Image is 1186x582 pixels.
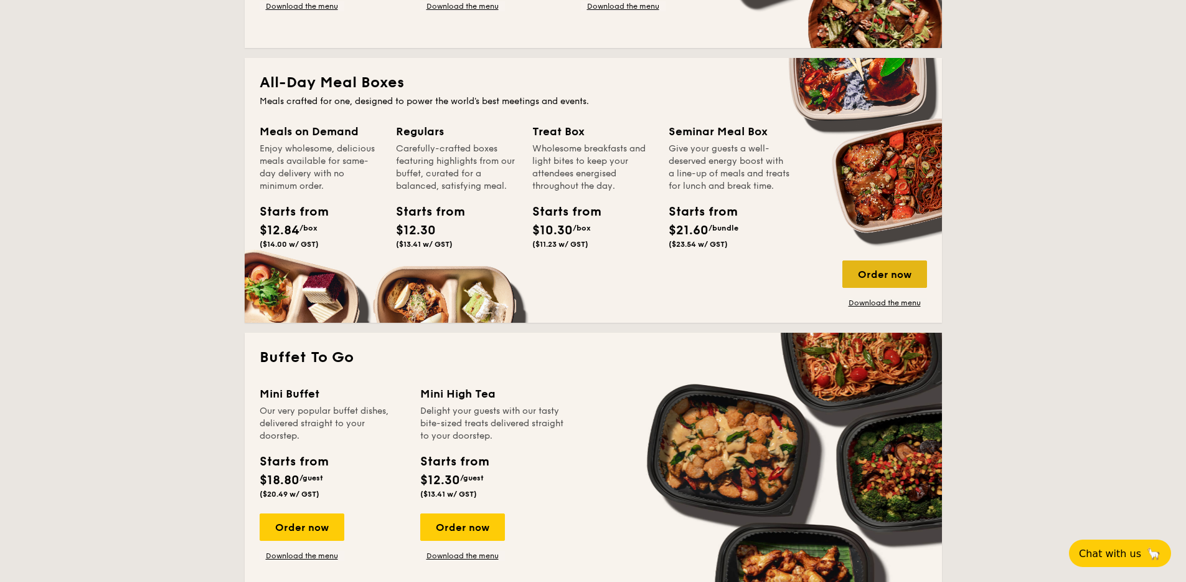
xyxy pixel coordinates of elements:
[260,1,344,11] a: Download the menu
[260,73,927,93] h2: All-Day Meal Boxes
[260,473,299,488] span: $18.80
[669,223,708,238] span: $21.60
[532,223,573,238] span: $10.30
[420,551,505,561] a: Download the menu
[842,260,927,288] div: Order now
[669,240,728,249] span: ($23.54 w/ GST)
[708,224,738,232] span: /bundle
[1146,546,1161,561] span: 🦙
[420,1,505,11] a: Download the menu
[1079,548,1141,560] span: Chat with us
[842,298,927,308] a: Download the menu
[532,203,588,221] div: Starts from
[396,123,517,140] div: Regulars
[532,240,588,249] span: ($11.23 w/ GST)
[420,405,566,442] div: Delight your guests with our tasty bite-sized treats delivered straight to your doorstep.
[669,203,725,221] div: Starts from
[1069,540,1171,567] button: Chat with us🦙
[260,123,381,140] div: Meals on Demand
[396,240,453,249] span: ($13.41 w/ GST)
[396,203,452,221] div: Starts from
[260,385,405,403] div: Mini Buffet
[260,143,381,193] div: Enjoy wholesome, delicious meals available for same-day delivery with no minimum order.
[573,224,591,232] span: /box
[299,224,318,232] span: /box
[260,348,927,368] h2: Buffet To Go
[260,223,299,238] span: $12.84
[420,473,460,488] span: $12.30
[260,490,319,499] span: ($20.49 w/ GST)
[420,452,488,471] div: Starts from
[532,143,654,193] div: Wholesome breakfasts and light bites to keep your attendees energised throughout the day.
[260,452,327,471] div: Starts from
[260,95,927,108] div: Meals crafted for one, designed to power the world's best meetings and events.
[581,1,666,11] a: Download the menu
[420,385,566,403] div: Mini High Tea
[669,123,790,140] div: Seminar Meal Box
[420,490,477,499] span: ($13.41 w/ GST)
[260,551,344,561] a: Download the menu
[396,143,517,193] div: Carefully-crafted boxes featuring highlights from our buffet, curated for a balanced, satisfying ...
[669,143,790,193] div: Give your guests a well-deserved energy boost with a line-up of meals and treats for lunch and br...
[460,474,484,482] span: /guest
[532,123,654,140] div: Treat Box
[420,513,505,541] div: Order now
[260,203,316,221] div: Starts from
[260,405,405,442] div: Our very popular buffet dishes, delivered straight to your doorstep.
[260,240,319,249] span: ($14.00 w/ GST)
[260,513,344,541] div: Order now
[396,223,436,238] span: $12.30
[299,474,323,482] span: /guest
